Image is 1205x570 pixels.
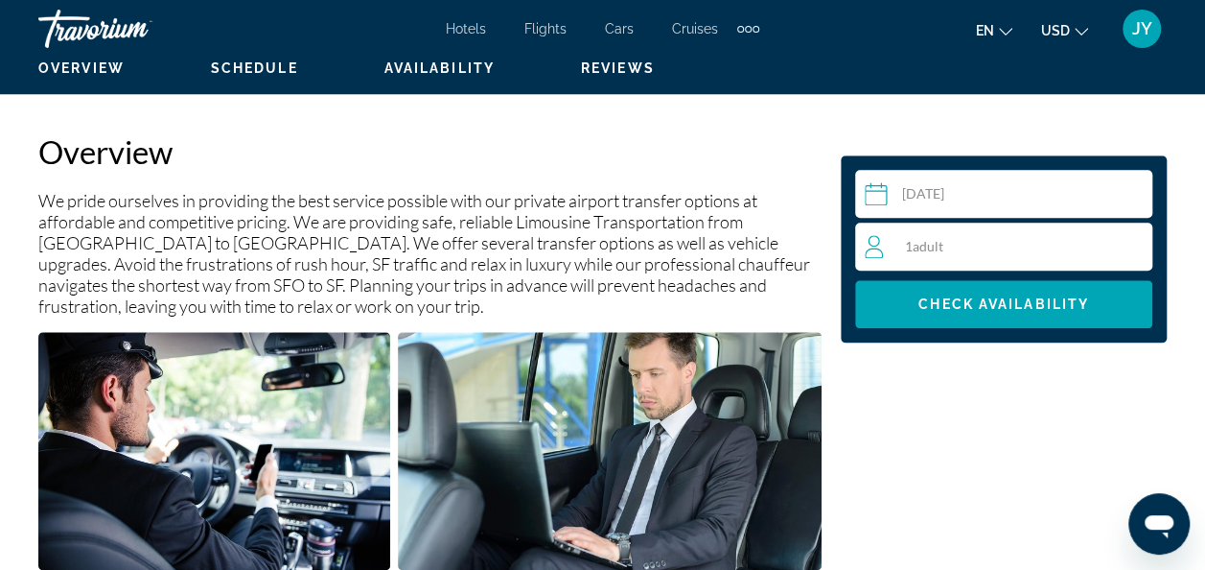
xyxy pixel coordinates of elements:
[855,280,1152,328] button: Check Availability
[384,59,495,77] button: Availability
[38,190,822,317] p: We pride ourselves in providing the best service possible with our private airport transfer optio...
[905,238,943,254] span: 1
[581,59,655,77] button: Reviews
[737,13,759,44] button: Extra navigation items
[524,21,567,36] a: Flights
[1132,19,1152,38] span: JY
[581,60,655,76] span: Reviews
[855,223,1152,271] button: Travelers: 1 adult, 0 children
[918,297,1089,312] span: Check Availability
[913,238,943,254] span: Adult
[384,60,495,76] span: Availability
[605,21,634,36] a: Cars
[1041,16,1088,44] button: Change currency
[976,16,1012,44] button: Change language
[211,60,298,76] span: Schedule
[38,132,822,171] h2: Overview
[1128,493,1190,555] iframe: Button to launch messaging window
[38,4,230,54] a: Travorium
[38,59,125,77] button: Overview
[1041,23,1070,38] span: USD
[672,21,718,36] a: Cruises
[1117,9,1167,49] button: User Menu
[211,59,298,77] button: Schedule
[976,23,994,38] span: en
[446,21,486,36] a: Hotels
[38,60,125,76] span: Overview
